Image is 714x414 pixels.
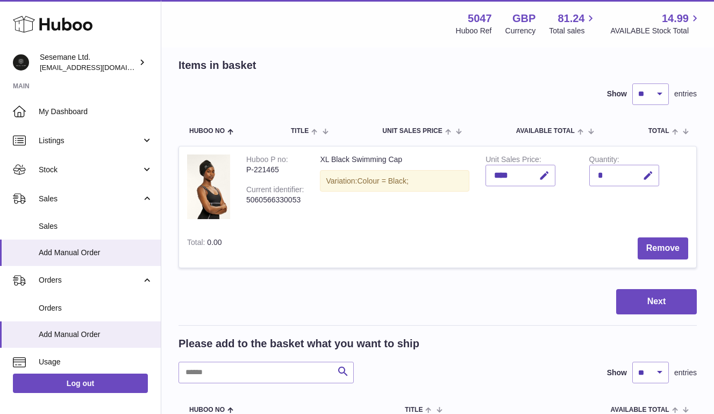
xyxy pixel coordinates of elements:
span: Sales [39,194,141,204]
span: Add Manual Order [39,248,153,258]
h2: Items in basket [178,58,256,73]
div: Sesemane Ltd. [40,52,137,73]
span: Listings [39,136,141,146]
span: Title [291,128,309,135]
div: Variation: [320,170,469,192]
span: Usage [39,357,153,367]
span: 14.99 [662,11,689,26]
span: Huboo no [189,406,225,413]
div: Huboo P no [246,155,288,166]
span: 0.00 [207,238,222,247]
div: P-221465 [246,165,304,175]
span: Add Manual Order [39,329,153,340]
h2: Please add to the basket what you want to ship [178,336,419,351]
span: Orders [39,303,153,313]
span: My Dashboard [39,107,153,117]
label: Show [607,89,627,99]
span: Colour = Black; [358,177,409,185]
span: Unit Sales Price [382,128,442,135]
label: Total [187,238,207,249]
td: XL Black Swimming Cap [312,146,477,230]
div: Current identifier [246,185,304,197]
span: Huboo no [189,128,225,135]
span: Stock [39,165,141,175]
a: 81.24 Total sales [549,11,597,36]
span: 81.24 [558,11,584,26]
label: Quantity [589,155,619,166]
div: Huboo Ref [456,26,492,36]
img: XL Black Swimming Cap [187,155,230,219]
div: 5060566330053 [246,195,304,205]
span: Sales [39,221,153,231]
span: Total sales [549,26,597,36]
button: Next [616,289,697,314]
span: AVAILABLE Total [611,406,669,413]
a: Log out [13,374,148,393]
span: Total [648,128,669,135]
span: AVAILABLE Stock Total [610,26,701,36]
span: entries [674,89,697,99]
strong: GBP [512,11,535,26]
span: Orders [39,275,141,285]
strong: 5047 [468,11,492,26]
div: Currency [505,26,536,36]
span: entries [674,368,697,378]
label: Unit Sales Price [485,155,541,166]
img: info@soulcap.com [13,54,29,71]
button: Remove [638,237,688,259]
span: Title [405,406,423,413]
a: 14.99 AVAILABLE Stock Total [610,11,701,36]
label: Show [607,368,627,378]
span: [EMAIL_ADDRESS][DOMAIN_NAME] [40,63,158,72]
span: AVAILABLE Total [516,128,575,135]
